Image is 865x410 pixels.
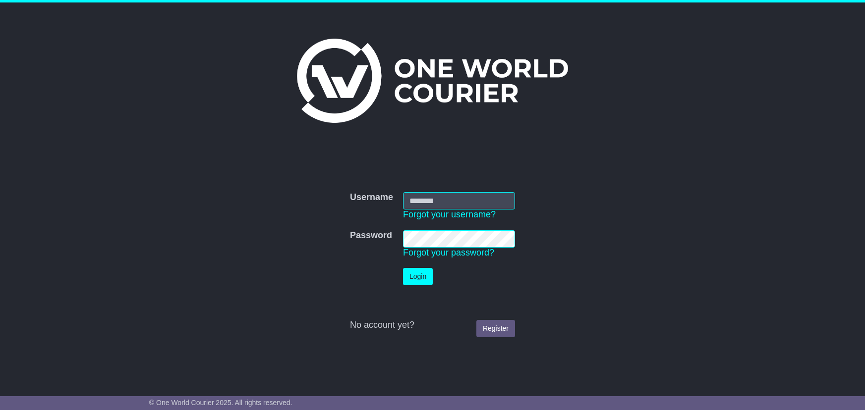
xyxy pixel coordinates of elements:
[350,320,515,331] div: No account yet?
[403,248,494,257] a: Forgot your password?
[476,320,515,337] a: Register
[297,39,568,123] img: One World
[403,268,433,285] button: Login
[350,230,392,241] label: Password
[403,209,496,219] a: Forgot your username?
[149,399,292,407] span: © One World Courier 2025. All rights reserved.
[350,192,393,203] label: Username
